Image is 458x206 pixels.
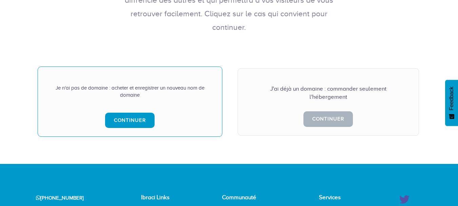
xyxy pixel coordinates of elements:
[222,194,269,201] h4: Communauté
[445,80,458,126] button: Feedback - Afficher l’enquête
[319,194,370,201] h4: Services
[105,113,155,128] a: Continuer
[303,111,353,127] a: Continuer
[252,85,405,101] div: J'ai déjà un domaine : commander seulement l'hébergement
[449,87,455,110] span: Feedback
[52,85,208,99] div: Je n'ai pas de domaine : acheter et enregistrer un nouveau nom de domaine
[141,194,185,201] h4: Ibraci Links
[424,172,450,198] iframe: Drift Widget Chat Controller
